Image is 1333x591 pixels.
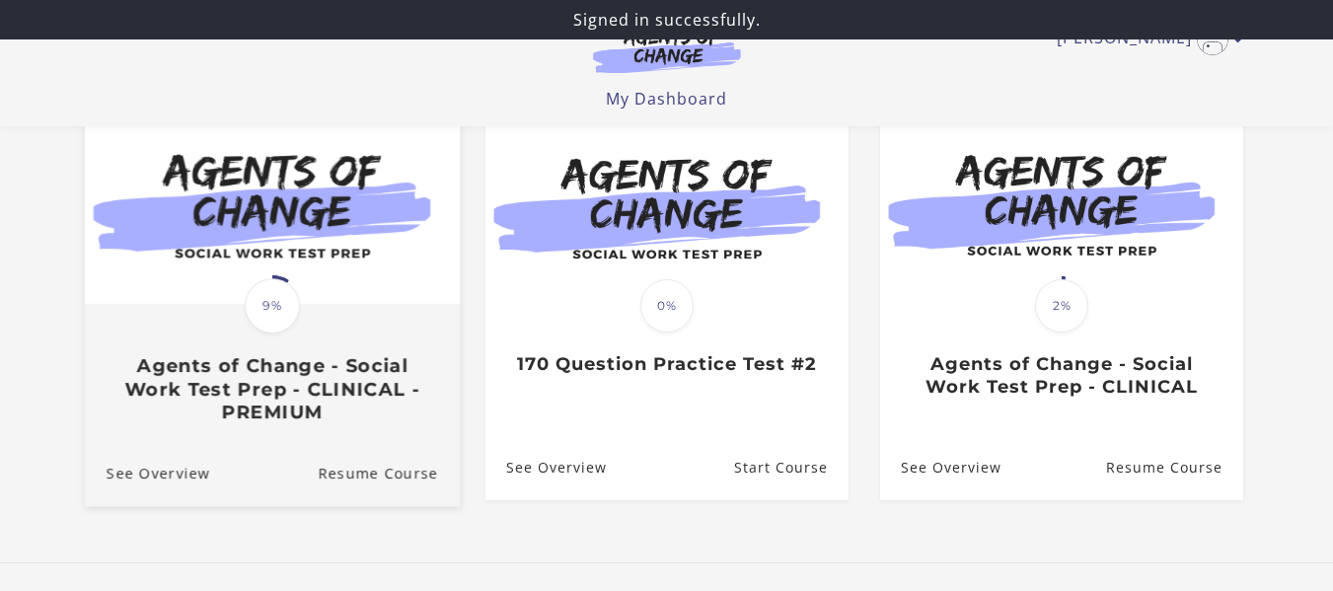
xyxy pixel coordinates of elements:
[640,279,694,332] span: 0%
[1057,24,1233,55] a: Toggle menu
[84,439,209,505] a: Agents of Change - Social Work Test Prep - CLINICAL - PREMIUM: See Overview
[245,278,300,333] span: 9%
[880,435,1001,499] a: Agents of Change - Social Work Test Prep - CLINICAL: See Overview
[733,435,848,499] a: 170 Question Practice Test #2: Resume Course
[901,353,1222,398] h3: Agents of Change - Social Work Test Prep - CLINICAL
[1035,279,1088,332] span: 2%
[318,439,460,505] a: Agents of Change - Social Work Test Prep - CLINICAL - PREMIUM: Resume Course
[1105,435,1242,499] a: Agents of Change - Social Work Test Prep - CLINICAL: Resume Course
[8,8,1325,32] p: Signed in successfully.
[606,88,727,110] a: My Dashboard
[106,354,437,423] h3: Agents of Change - Social Work Test Prep - CLINICAL - PREMIUM
[506,353,827,376] h3: 170 Question Practice Test #2
[485,435,607,499] a: 170 Question Practice Test #2: See Overview
[572,28,762,73] img: Agents of Change Logo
